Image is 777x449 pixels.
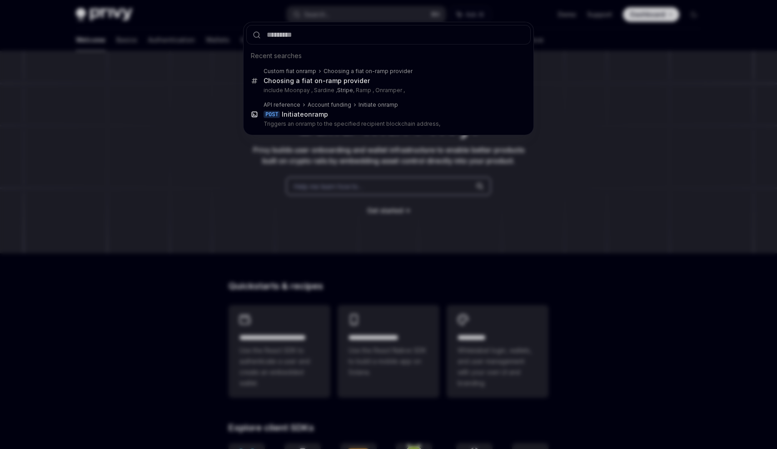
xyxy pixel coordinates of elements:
[337,87,353,94] b: Stripe
[264,68,316,75] div: Custom fiat onramp
[304,110,312,118] b: on
[359,101,398,109] div: Initiate onramp
[264,87,512,94] p: include Moonpay , Sardine , , Ramp , Onramper ,
[264,77,370,85] div: Choosing a fiat on-ramp provider
[264,101,300,109] div: API reference
[282,110,328,118] div: Initiate ramp
[264,111,280,118] div: POST
[251,51,302,60] span: Recent searches
[264,120,512,128] p: Triggers an onramp to the specified recipient blockchain address,
[324,68,413,75] div: Choosing a fiat on-ramp provider
[308,101,351,109] div: Account funding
